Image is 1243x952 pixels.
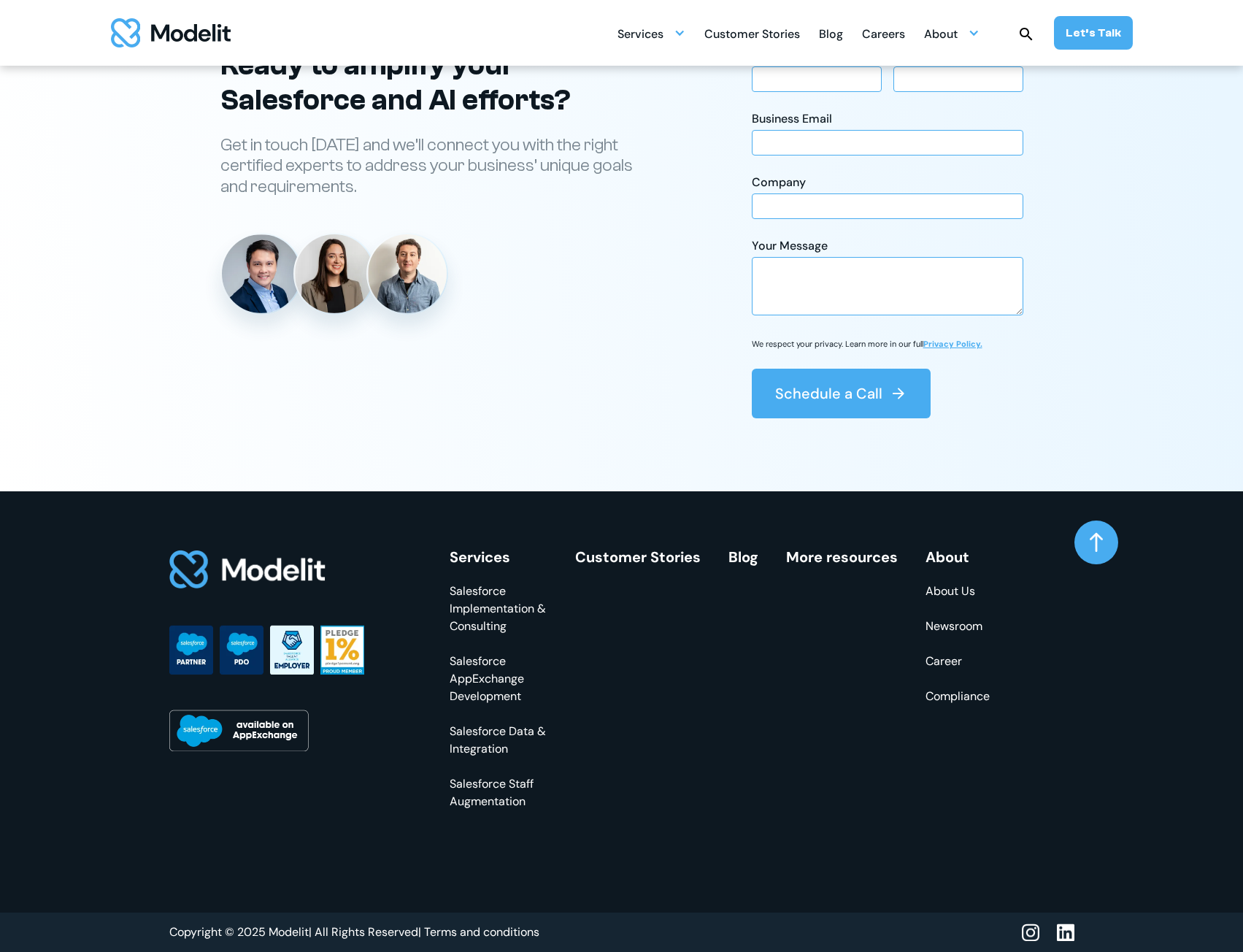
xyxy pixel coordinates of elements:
a: Salesforce Data & Integration [450,723,547,758]
a: More resources [786,548,898,567]
div: Careers [862,21,905,50]
span: | [309,924,312,940]
a: Career [925,653,990,670]
a: Privacy Policy. [923,339,982,349]
div: Services [617,21,663,50]
div: About [924,19,980,47]
span: | [418,924,421,940]
span: All Rights Reserved [315,924,418,940]
img: Danny Tang [222,234,301,313]
div: Customer Stories [704,21,800,50]
img: arrow up [1090,532,1103,553]
img: modelit logo [111,18,231,47]
h2: Ready to amplify your Salesforce and AI efforts? [220,47,651,118]
div: Business Email [752,111,1023,127]
div: Your Message [752,238,1023,254]
img: instagram icon [1022,924,1039,942]
p: We respect your privacy. Learn more in our full [752,339,982,350]
a: Salesforce Staff Augmentation [450,775,547,810]
a: Customer Stories [575,548,701,567]
div: Services [450,549,547,565]
a: Blog [819,19,843,47]
div: About [925,549,990,565]
button: Schedule a Call [752,369,931,418]
a: Terms and conditions [424,924,539,940]
a: Compliance [925,688,990,705]
img: linkedin icon [1057,924,1074,942]
img: Angelica Buffa [295,234,374,313]
a: Newsroom [925,618,990,635]
img: arrow right [890,385,907,402]
div: Services [617,19,685,47]
a: Customer Stories [704,19,800,47]
div: Schedule a Call [775,383,882,404]
div: Company [752,174,1023,191]
div: Copyright © 2025 Modelit [169,924,421,940]
img: footer logo [169,549,327,591]
p: Get in touch [DATE] and we’ll connect you with the right certified experts to address your busine... [220,135,651,198]
a: Careers [862,19,905,47]
a: Salesforce Implementation & Consulting [450,583,547,635]
a: About Us [925,583,990,600]
a: Blog [728,548,758,567]
a: home [111,18,231,47]
a: Let’s Talk [1054,16,1133,50]
a: Salesforce AppExchange Development [450,653,547,705]
div: About [924,21,958,50]
img: Diego Febles [368,234,447,313]
div: Let’s Talk [1066,25,1121,41]
div: Blog [819,21,843,50]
